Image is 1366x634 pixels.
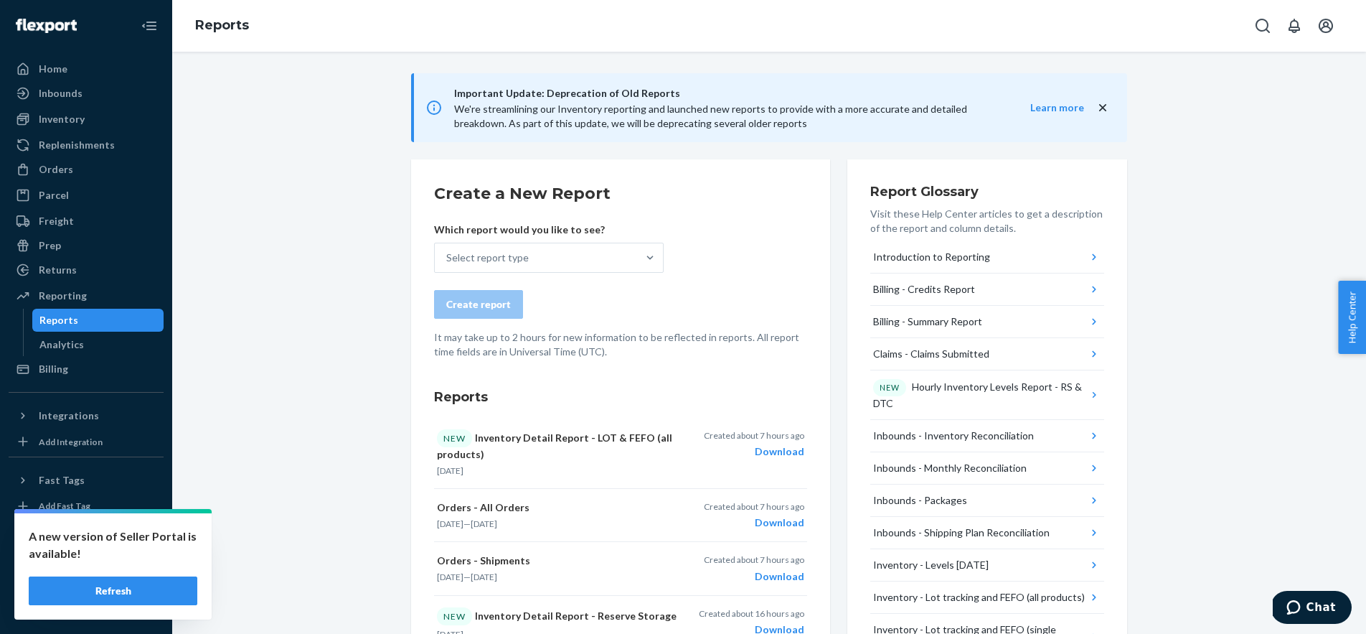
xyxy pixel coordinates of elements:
ol: breadcrumbs [184,5,260,47]
button: Inventory - Lot tracking and FEFO (all products) [870,582,1104,614]
div: Download [704,444,804,459]
a: Reports [195,17,249,33]
button: Fast Tags [9,469,164,492]
p: Visit these Help Center articles to get a description of the report and column details. [870,207,1104,236]
button: Integrations [9,404,164,427]
div: Inbounds - Shipping Plan Reconciliation [873,526,1050,540]
a: Prep [9,234,164,257]
a: Billing [9,358,164,381]
span: Important Update: Deprecation of Old Reports [454,85,1002,102]
div: NEW [437,607,472,625]
div: Inbounds [39,86,83,101]
div: Freight [39,214,74,228]
div: Add Fast Tag [39,500,90,512]
a: Orders [9,158,164,181]
div: Claims - Claims Submitted [873,347,989,361]
div: Integrations [39,409,99,423]
div: Add Integration [39,436,103,448]
div: Billing - Credits Report [873,282,975,297]
div: Analytics [39,337,84,352]
p: Inventory Detail Report - Reserve Storage [437,607,679,625]
button: Inventory - Levels [DATE] [870,549,1104,582]
button: Refresh [29,577,197,605]
p: Created about 7 hours ago [704,500,804,513]
button: NEWInventory Detail Report - LOT & FEFO (all products)[DATE]Created about 7 hours agoDownload [434,418,807,489]
button: Give Feedback [9,594,164,617]
a: Parcel [9,184,164,207]
div: Select report type [446,251,529,265]
div: Inventory - Levels [DATE] [873,558,989,572]
p: Created about 7 hours ago [704,554,804,566]
p: Orders - All Orders [437,500,679,515]
button: Open account menu [1311,11,1340,40]
a: Add Fast Tag [9,498,164,516]
button: Billing - Summary Report [870,306,1104,338]
button: Inbounds - Monthly Reconciliation [870,452,1104,485]
button: Learn more [1002,101,1084,115]
h3: Reports [434,388,807,406]
a: Returns [9,258,164,281]
button: Help Center [1338,281,1366,354]
p: Orders - Shipments [437,554,679,568]
button: Inbounds - Shipping Plan Reconciliation [870,517,1104,549]
button: Orders - Shipments[DATE]—[DATE]Created about 7 hours agoDownload [434,542,807,595]
div: Create report [446,297,511,312]
button: NEWHourly Inventory Levels Report - RS & DTC [870,370,1104,420]
time: [DATE] [437,518,463,529]
a: Inbounds [9,82,164,105]
p: Created about 16 hours ago [699,607,804,620]
span: We're streamlining our Inventory reporting and launched new reports to provide with a more accura... [454,103,967,129]
div: Download [704,516,804,530]
div: Replenishments [39,138,115,152]
a: Help Center [9,569,164,592]
div: NEW [437,429,472,447]
button: Open Search Box [1248,11,1277,40]
button: Close Navigation [135,11,164,40]
button: Orders - All Orders[DATE]—[DATE]Created about 7 hours agoDownload [434,489,807,542]
button: close [1096,101,1110,116]
time: [DATE] [437,572,463,582]
a: Reports [32,309,164,332]
div: Download [704,569,804,584]
div: Introduction to Reporting [873,250,990,264]
button: Create report [434,290,523,319]
p: A new version of Seller Portal is available! [29,528,197,562]
div: Billing - Summary Report [873,314,982,329]
time: [DATE] [471,518,497,529]
p: NEW [880,382,900,393]
a: Replenishments [9,134,164,157]
button: Talk to Support [9,545,164,568]
div: Inbounds - Monthly Reconciliation [873,461,1027,475]
time: [DATE] [471,572,497,582]
button: Inbounds - Inventory Reconciliation [870,420,1104,452]
button: Inbounds - Packages [870,485,1104,517]
h3: Report Glossary [870,182,1104,201]
div: Billing [39,362,68,376]
button: Open notifications [1280,11,1309,40]
div: Fast Tags [39,473,85,488]
div: Orders [39,162,73,177]
div: Inbounds - Packages [873,493,967,508]
time: [DATE] [437,465,463,476]
div: Reports [39,313,78,327]
p: Inventory Detail Report - LOT & FEFO (all products) [437,429,679,462]
img: Flexport logo [16,19,77,33]
a: Reporting [9,284,164,307]
p: Which report would you like to see? [434,223,664,237]
a: Settings [9,521,164,544]
a: Inventory [9,108,164,131]
p: It may take up to 2 hours for new information to be reflected in reports. All report time fields ... [434,330,807,359]
p: — [437,518,679,530]
div: Prep [39,238,61,253]
div: Inventory [39,112,85,126]
a: Analytics [32,333,164,356]
button: Billing - Credits Report [870,274,1104,306]
div: Hourly Inventory Levels Report - RS & DTC [873,379,1088,411]
div: Parcel [39,188,69,202]
button: Claims - Claims Submitted [870,338,1104,370]
h2: Create a New Report [434,182,807,205]
a: Add Integration [9,433,164,451]
a: Home [9,57,164,80]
